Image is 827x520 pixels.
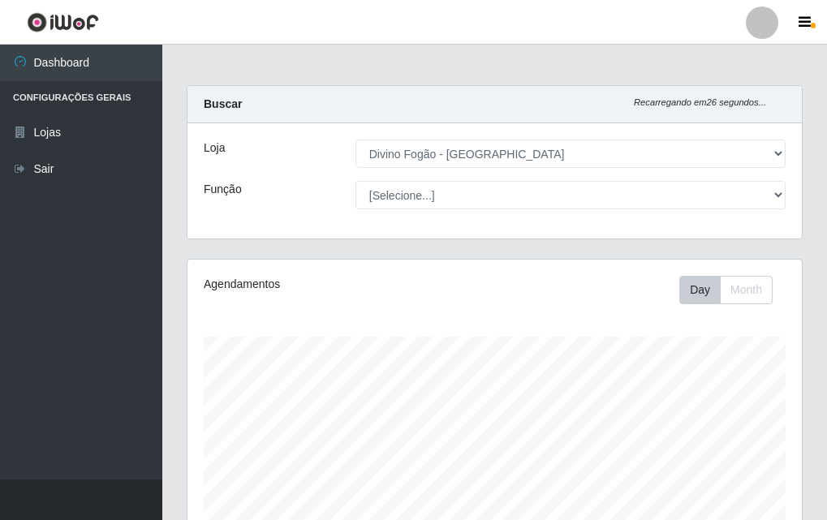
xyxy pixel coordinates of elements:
label: Função [204,181,242,198]
button: Month [720,276,773,304]
i: Recarregando em 26 segundos... [634,97,766,107]
label: Loja [204,140,225,157]
div: First group [679,276,773,304]
div: Toolbar with button groups [679,276,786,304]
img: CoreUI Logo [27,12,99,32]
button: Day [679,276,721,304]
strong: Buscar [204,97,242,110]
div: Agendamentos [204,276,432,293]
